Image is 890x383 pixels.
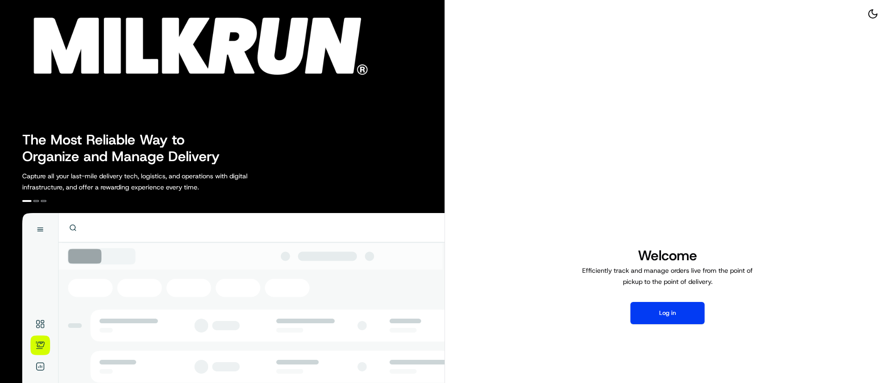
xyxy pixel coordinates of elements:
h1: Welcome [578,246,756,265]
img: Company Logo [6,6,378,80]
p: Efficiently track and manage orders live from the point of pickup to the point of delivery. [578,265,756,287]
p: Capture all your last-mile delivery tech, logistics, and operations with digital infrastructure, ... [22,170,289,193]
button: Log in [630,302,705,324]
h2: The Most Reliable Way to Organize and Manage Delivery [22,132,230,165]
